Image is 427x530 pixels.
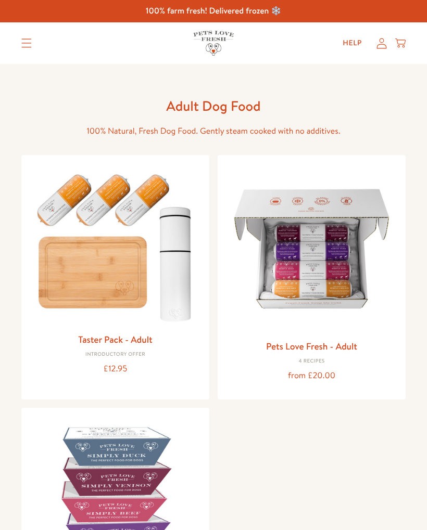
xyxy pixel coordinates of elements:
[226,358,397,365] div: 4 Recipes
[30,362,201,376] div: £12.95
[334,33,370,54] a: Help
[266,340,357,353] a: Pets Love Fresh - Adult
[226,369,397,383] div: from £20.00
[78,333,152,346] a: Taster Pack - Adult
[30,352,201,358] div: Introductory Offer
[47,97,380,115] h1: Adult Dog Food
[193,31,234,55] img: Pets Love Fresh
[13,30,40,56] summary: Translation missing: en.sections.header.menu
[226,163,397,334] img: Pets Love Fresh - Adult
[86,125,340,137] span: 100% Natural, Fresh Dog Food. Gently steam cooked with no additives.
[30,163,201,328] img: Taster Pack - Adult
